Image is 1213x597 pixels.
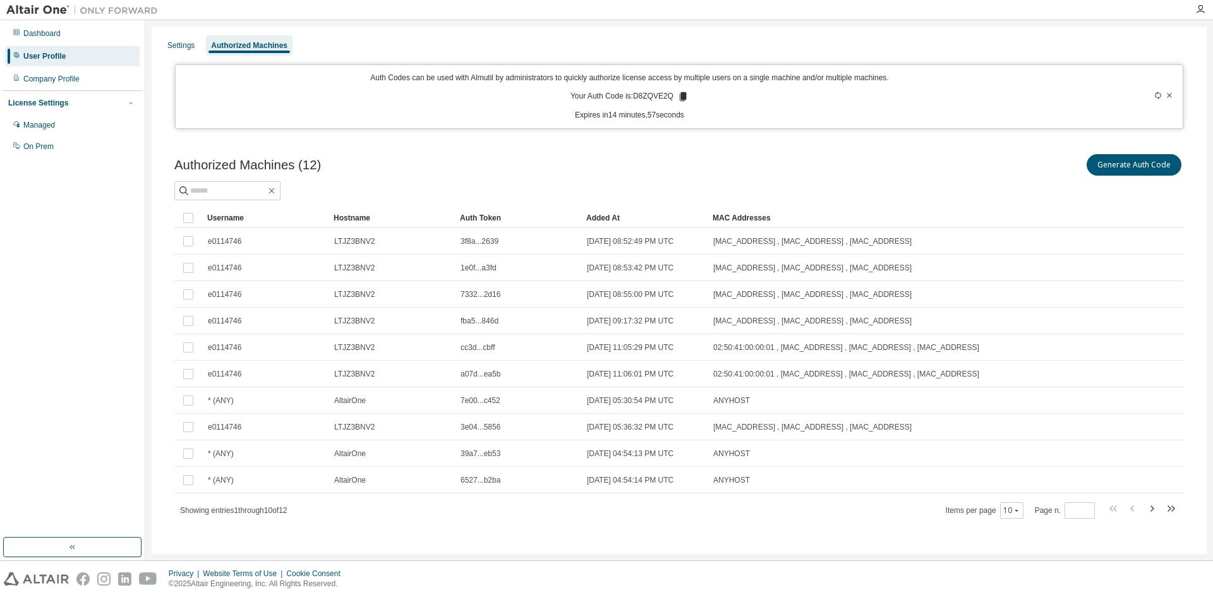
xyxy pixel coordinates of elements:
[461,449,500,459] span: 39a7...eb53
[174,158,321,172] span: Authorized Machines (12)
[461,263,497,273] span: 1e0f...a3fd
[23,51,66,61] div: User Profile
[8,98,68,108] div: License Settings
[334,208,450,228] div: Hostname
[587,263,673,273] span: [DATE] 08:53:42 PM UTC
[587,342,673,353] span: [DATE] 11:05:29 PM UTC
[713,289,912,299] span: [MAC_ADDRESS] , [MAC_ADDRESS] , [MAC_ADDRESS]
[713,342,979,353] span: 02:50:41:00:00:01 , [MAC_ADDRESS] , [MAC_ADDRESS] , [MAC_ADDRESS]
[713,422,912,432] span: [MAC_ADDRESS] , [MAC_ADDRESS] , [MAC_ADDRESS]
[334,395,366,406] span: AltairOne
[208,475,234,485] span: * (ANY)
[139,572,157,586] img: youtube.svg
[586,208,703,228] div: Added At
[713,263,912,273] span: [MAC_ADDRESS] , [MAC_ADDRESS] , [MAC_ADDRESS]
[208,236,241,246] span: e0114746
[713,475,750,485] span: ANYHOST
[334,342,375,353] span: LTJZ3BNV2
[167,40,195,51] div: Settings
[207,208,323,228] div: Username
[334,422,375,432] span: LTJZ3BNV2
[334,369,375,379] span: LTJZ3BNV2
[461,289,500,299] span: 7332...2d16
[461,342,495,353] span: cc3d...cbff
[713,449,750,459] span: ANYHOST
[208,449,234,459] span: * (ANY)
[334,449,366,459] span: AltairOne
[587,395,673,406] span: [DATE] 05:30:54 PM UTC
[334,263,375,273] span: LTJZ3BNV2
[208,342,241,353] span: e0114746
[461,395,500,406] span: 7e00...c452
[461,369,500,379] span: a07d...ea5b
[203,569,286,579] div: Website Terms of Use
[23,142,54,152] div: On Prem
[1087,154,1181,176] button: Generate Auth Code
[946,502,1023,519] span: Items per page
[334,289,375,299] span: LTJZ3BNV2
[587,369,673,379] span: [DATE] 11:06:01 PM UTC
[587,316,673,326] span: [DATE] 09:17:32 PM UTC
[208,395,234,406] span: * (ANY)
[23,74,80,84] div: Company Profile
[713,236,912,246] span: [MAC_ADDRESS] , [MAC_ADDRESS] , [MAC_ADDRESS]
[587,475,673,485] span: [DATE] 04:54:14 PM UTC
[211,40,287,51] div: Authorized Machines
[713,395,750,406] span: ANYHOST
[334,475,366,485] span: AltairOne
[713,369,979,379] span: 02:50:41:00:00:01 , [MAC_ADDRESS] , [MAC_ADDRESS] , [MAC_ADDRESS]
[169,579,348,589] p: © 2025 Altair Engineering, Inc. All Rights Reserved.
[183,73,1077,83] p: Auth Codes can be used with Almutil by administrators to quickly authorize license access by mult...
[180,506,287,515] span: Showing entries 1 through 10 of 12
[118,572,131,586] img: linkedin.svg
[334,316,375,326] span: LTJZ3BNV2
[23,120,55,130] div: Managed
[587,289,673,299] span: [DATE] 08:55:00 PM UTC
[1035,502,1095,519] span: Page n.
[23,28,61,39] div: Dashboard
[713,208,1045,228] div: MAC Addresses
[286,569,347,579] div: Cookie Consent
[208,422,241,432] span: e0114746
[208,263,241,273] span: e0114746
[461,316,498,326] span: fba5...846d
[713,316,912,326] span: [MAC_ADDRESS] , [MAC_ADDRESS] , [MAC_ADDRESS]
[334,236,375,246] span: LTJZ3BNV2
[208,316,241,326] span: e0114746
[461,422,500,432] span: 3e04...5856
[587,449,673,459] span: [DATE] 04:54:13 PM UTC
[461,236,498,246] span: 3f8a...2639
[6,4,164,16] img: Altair One
[587,422,673,432] span: [DATE] 05:36:32 PM UTC
[208,289,241,299] span: e0114746
[76,572,90,586] img: facebook.svg
[461,475,500,485] span: 6527...b2ba
[183,110,1077,121] p: Expires in 14 minutes, 57 seconds
[1003,505,1020,516] button: 10
[169,569,203,579] div: Privacy
[4,572,69,586] img: altair_logo.svg
[208,369,241,379] span: e0114746
[587,236,673,246] span: [DATE] 08:52:49 PM UTC
[97,572,111,586] img: instagram.svg
[570,91,689,102] p: Your Auth Code is: D8ZQVE2Q
[460,208,576,228] div: Auth Token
